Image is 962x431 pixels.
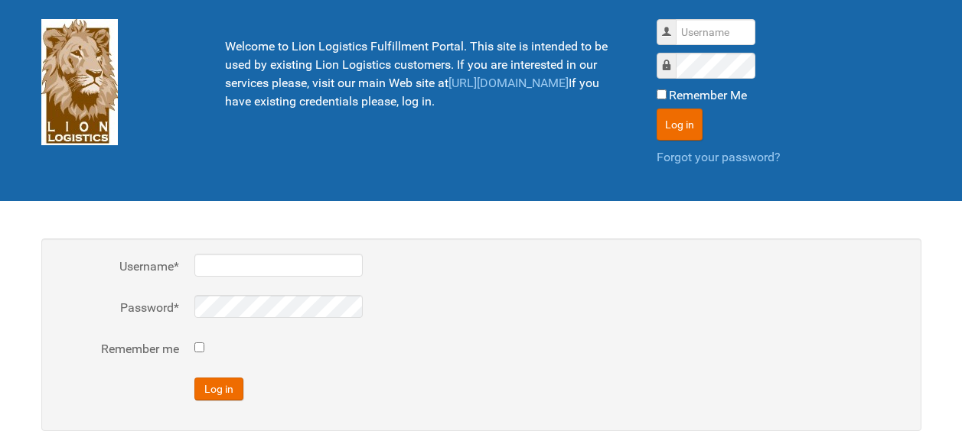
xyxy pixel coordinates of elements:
[676,19,755,45] input: Username
[57,340,179,358] label: Remember me
[194,378,243,400] button: Log in
[57,258,179,276] label: Username
[657,109,703,141] button: Log in
[41,74,118,89] a: Lion Logistics
[225,37,618,111] p: Welcome to Lion Logistics Fulfillment Portal. This site is intended to be used by existing Lion L...
[657,150,781,164] a: Forgot your password?
[41,19,118,145] img: Lion Logistics
[57,299,179,317] label: Password
[669,86,747,105] label: Remember Me
[448,76,569,90] a: [URL][DOMAIN_NAME]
